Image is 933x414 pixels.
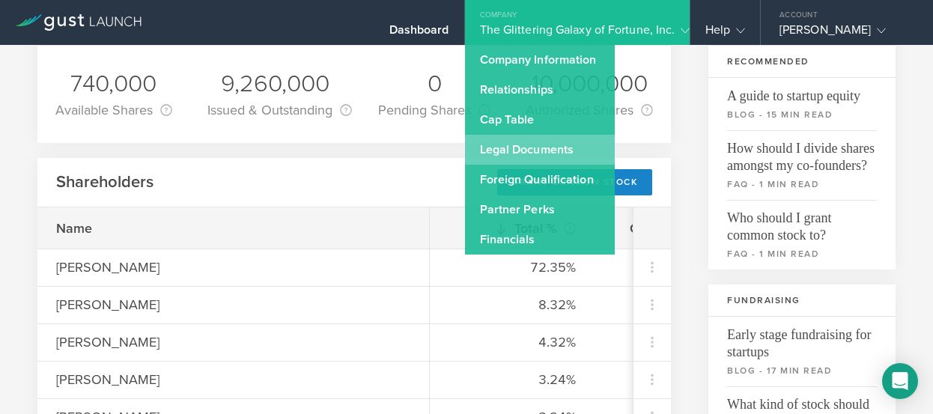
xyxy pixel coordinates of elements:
[613,295,741,314] div: 770,000
[389,22,449,45] div: Dashboard
[56,171,154,193] h2: Shareholders
[56,332,318,352] div: [PERSON_NAME]
[708,78,896,130] a: A guide to startup equityblog - 15 min read
[613,258,741,277] div: 6,700,000
[56,219,318,238] div: Name
[727,200,877,244] span: Who should I grant common stock to?
[727,177,877,191] small: faq - 1 min read
[207,68,344,100] div: 9,260,000
[480,22,675,45] div: The Glittering Galaxy of Fortune, Inc.
[727,130,877,174] span: How should I divide shares amongst my co-founders?
[56,258,318,277] div: [PERSON_NAME]
[708,200,896,270] a: Who should I grant common stock to?faq - 1 min read
[56,295,318,314] div: [PERSON_NAME]
[708,130,896,200] a: How should I divide shares amongst my co-founders?faq - 1 min read
[449,332,576,352] div: 4.32%
[727,78,877,105] span: A guide to startup equity
[449,218,576,239] div: Total %
[727,364,877,377] small: blog - 17 min read
[55,100,172,121] div: Available Shares
[708,317,896,386] a: Early stage fundraising for startupsblog - 17 min read
[56,370,318,389] div: [PERSON_NAME]
[378,100,490,121] div: Pending Shares
[207,100,344,121] div: Issued & Outstanding
[705,22,745,45] div: Help
[708,284,896,317] h3: Fundraising
[882,363,918,399] div: Open Intercom Messenger
[55,68,172,100] div: 740,000
[449,295,576,314] div: 8.32%
[727,317,877,361] span: Early stage fundraising for startups
[378,68,490,100] div: 0
[613,332,741,352] div: 400,000
[727,247,877,261] small: faq - 1 min read
[708,46,896,78] h3: Recommended
[613,370,741,389] div: 300,000
[449,370,576,389] div: 3.24%
[449,258,576,277] div: 72.35%
[779,22,907,45] div: [PERSON_NAME]
[727,108,877,121] small: blog - 15 min read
